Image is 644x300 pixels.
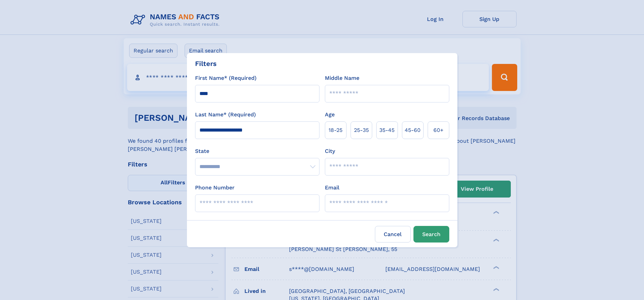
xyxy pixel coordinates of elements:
label: Last Name* (Required) [195,111,256,119]
span: 45‑60 [405,126,421,134]
label: Cancel [375,226,411,243]
label: Phone Number [195,184,235,192]
span: 35‑45 [379,126,395,134]
button: Search [413,226,449,243]
label: Email [325,184,339,192]
span: 25‑35 [354,126,369,134]
label: State [195,147,319,155]
label: Middle Name [325,74,359,82]
label: City [325,147,335,155]
span: 18‑25 [329,126,342,134]
div: Filters [195,59,217,69]
label: Age [325,111,335,119]
label: First Name* (Required) [195,74,257,82]
span: 60+ [433,126,444,134]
